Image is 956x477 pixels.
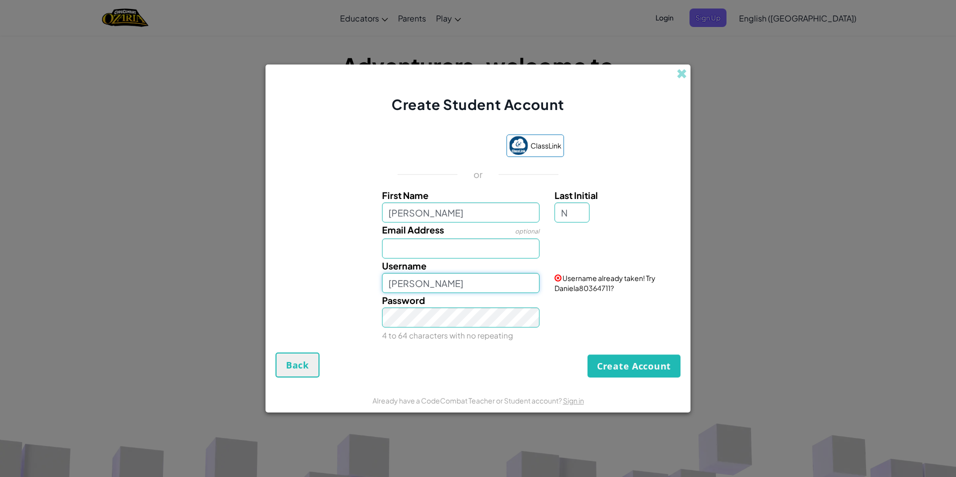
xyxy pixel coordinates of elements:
span: Back [286,359,309,371]
button: Back [275,352,319,377]
span: optional [515,227,539,235]
span: ClassLink [530,138,561,153]
span: Username [382,260,426,271]
button: Create Account [587,354,680,377]
span: Create Student Account [391,95,564,113]
span: Password [382,294,425,306]
img: classlink-logo-small.png [509,136,528,155]
span: Last Initial [554,189,598,201]
span: Email Address [382,224,444,235]
p: or [473,168,483,180]
small: 4 to 64 characters with no repeating [382,330,513,340]
iframe: زر تسجيل الدخول باستخدام حساب Google [387,135,501,157]
span: Already have a CodeCombat Teacher or Student account? [372,396,563,405]
span: First Name [382,189,428,201]
a: Sign in [563,396,584,405]
span: Username already taken! Try Daniela80364711? [554,273,655,292]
